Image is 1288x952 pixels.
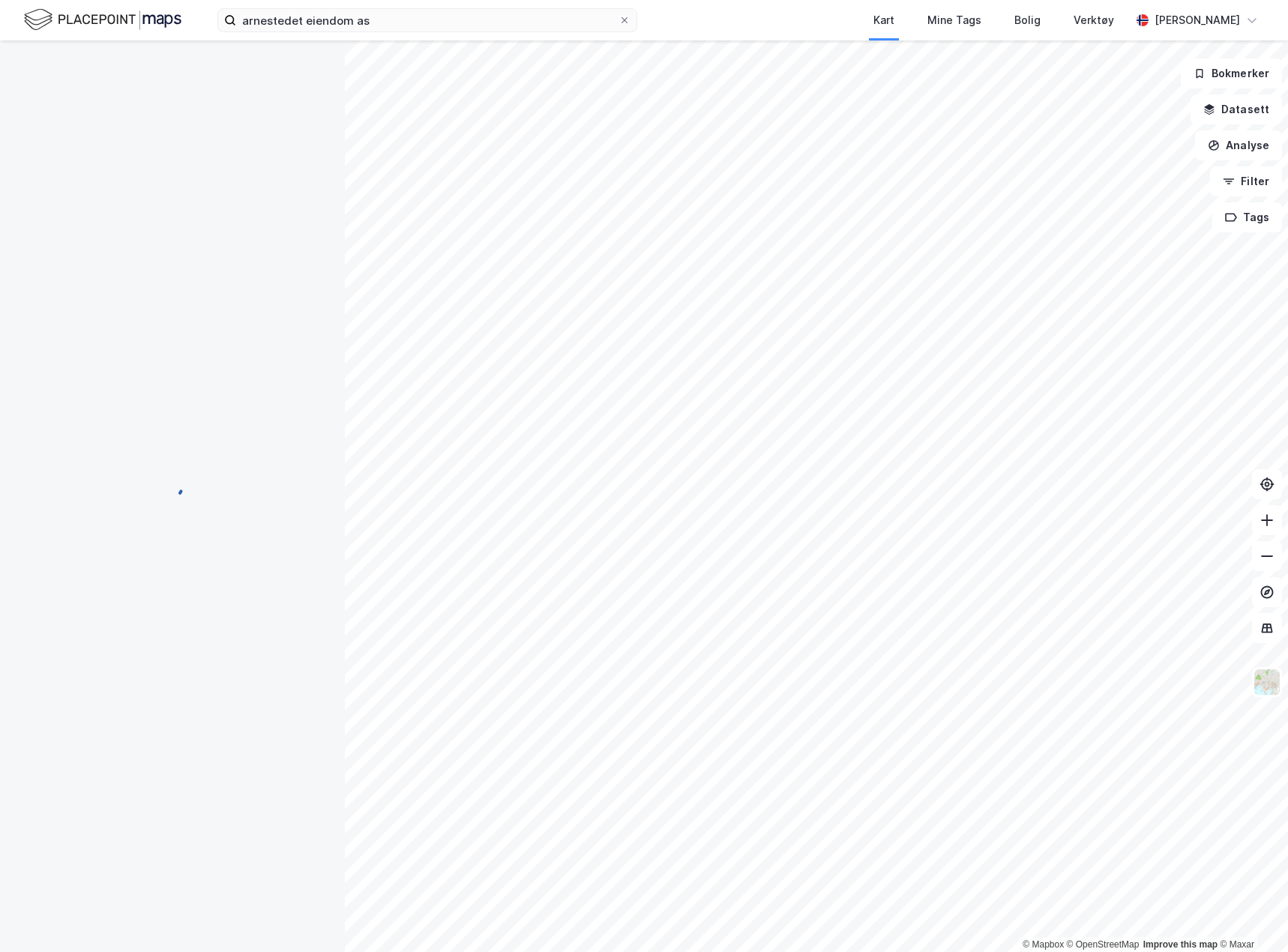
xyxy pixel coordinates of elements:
[236,9,619,31] input: Søk på adresse, matrikkel, gårdeiere, leietakere eller personer
[1191,94,1282,124] button: Datasett
[1014,11,1041,29] div: Bolig
[1074,11,1114,29] div: Verktøy
[873,11,894,29] div: Kart
[24,7,181,33] img: logo.f888ab2527a4732fd821a326f86c7f29.svg
[1213,880,1288,952] div: Kontrollprogram for chat
[1210,166,1282,196] button: Filter
[1143,939,1218,950] a: Improve this map
[1067,939,1140,950] a: OpenStreetMap
[1253,668,1281,696] img: Z
[160,475,184,499] img: spinner.a6d8c91a73a9ac5275cf975e30b51cfb.svg
[1023,939,1064,950] a: Mapbox
[1212,202,1282,232] button: Tags
[1213,880,1288,952] iframe: Chat Widget
[927,11,981,29] div: Mine Tags
[1155,11,1240,29] div: [PERSON_NAME]
[1195,130,1282,160] button: Analyse
[1181,58,1282,88] button: Bokmerker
